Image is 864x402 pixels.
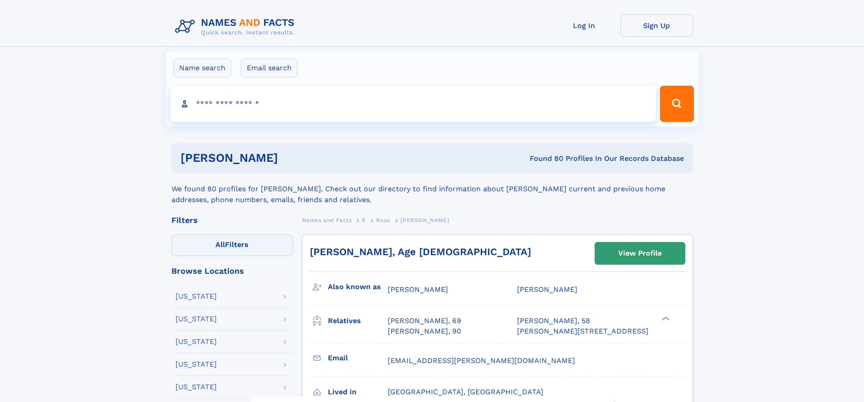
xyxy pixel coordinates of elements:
[376,217,390,223] span: Roux
[362,214,366,226] a: R
[659,316,670,322] div: ❯
[517,316,590,326] a: [PERSON_NAME], 58
[171,267,293,275] div: Browse Locations
[388,356,575,365] span: [EMAIL_ADDRESS][PERSON_NAME][DOMAIN_NAME]
[517,285,577,294] span: [PERSON_NAME]
[620,15,693,37] a: Sign Up
[176,293,217,300] div: [US_STATE]
[328,384,388,400] h3: Lived in
[328,313,388,329] h3: Relatives
[548,15,620,37] a: Log In
[171,216,293,224] div: Filters
[400,217,449,223] span: [PERSON_NAME]
[310,246,531,257] a: [PERSON_NAME], Age [DEMOGRAPHIC_DATA]
[176,338,217,345] div: [US_STATE]
[595,242,685,264] a: View Profile
[376,214,390,226] a: Roux
[171,15,302,39] img: Logo Names and Facts
[328,279,388,295] h3: Also known as
[176,383,217,391] div: [US_STATE]
[388,387,543,396] span: [GEOGRAPHIC_DATA], [GEOGRAPHIC_DATA]
[388,285,448,294] span: [PERSON_NAME]
[517,326,649,336] a: [PERSON_NAME][STREET_ADDRESS]
[660,86,693,122] button: Search Button
[176,315,217,323] div: [US_STATE]
[173,58,231,77] label: Name search
[618,243,662,264] div: View Profile
[241,58,298,77] label: Email search
[176,361,217,368] div: [US_STATE]
[171,234,293,256] label: Filters
[171,86,656,122] input: search input
[302,214,352,226] a: Names and Facts
[181,152,404,164] h1: [PERSON_NAME]
[328,350,388,366] h3: Email
[388,326,461,336] a: [PERSON_NAME], 90
[404,154,684,164] div: Found 80 Profiles In Our Records Database
[171,173,693,205] div: We found 80 profiles for [PERSON_NAME]. Check out our directory to find information about [PERSON...
[215,240,225,249] span: All
[388,316,461,326] a: [PERSON_NAME], 69
[362,217,366,223] span: R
